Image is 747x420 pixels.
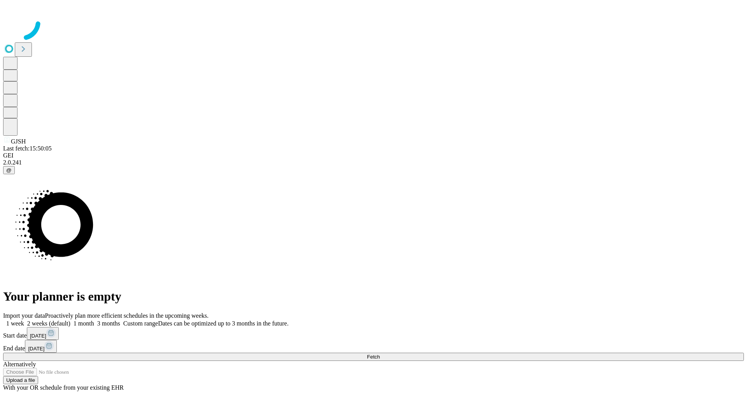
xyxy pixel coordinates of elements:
[3,289,744,304] h1: Your planner is empty
[3,327,744,340] div: Start date
[11,138,26,145] span: GJSH
[3,166,15,174] button: @
[158,320,288,327] span: Dates can be optimized up to 3 months in the future.
[3,353,744,361] button: Fetch
[30,333,46,339] span: [DATE]
[6,167,12,173] span: @
[97,320,120,327] span: 3 months
[123,320,158,327] span: Custom range
[27,320,70,327] span: 2 weeks (default)
[25,340,57,353] button: [DATE]
[367,354,380,360] span: Fetch
[3,159,744,166] div: 2.0.241
[45,312,209,319] span: Proactively plan more efficient schedules in the upcoming weeks.
[3,361,36,367] span: Alternatively
[3,312,45,319] span: Import your data
[3,152,744,159] div: GEI
[3,384,124,391] span: With your OR schedule from your existing EHR
[74,320,94,327] span: 1 month
[28,346,44,352] span: [DATE]
[27,327,59,340] button: [DATE]
[3,376,38,384] button: Upload a file
[6,320,24,327] span: 1 week
[3,145,52,152] span: Last fetch: 15:50:05
[3,340,744,353] div: End date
